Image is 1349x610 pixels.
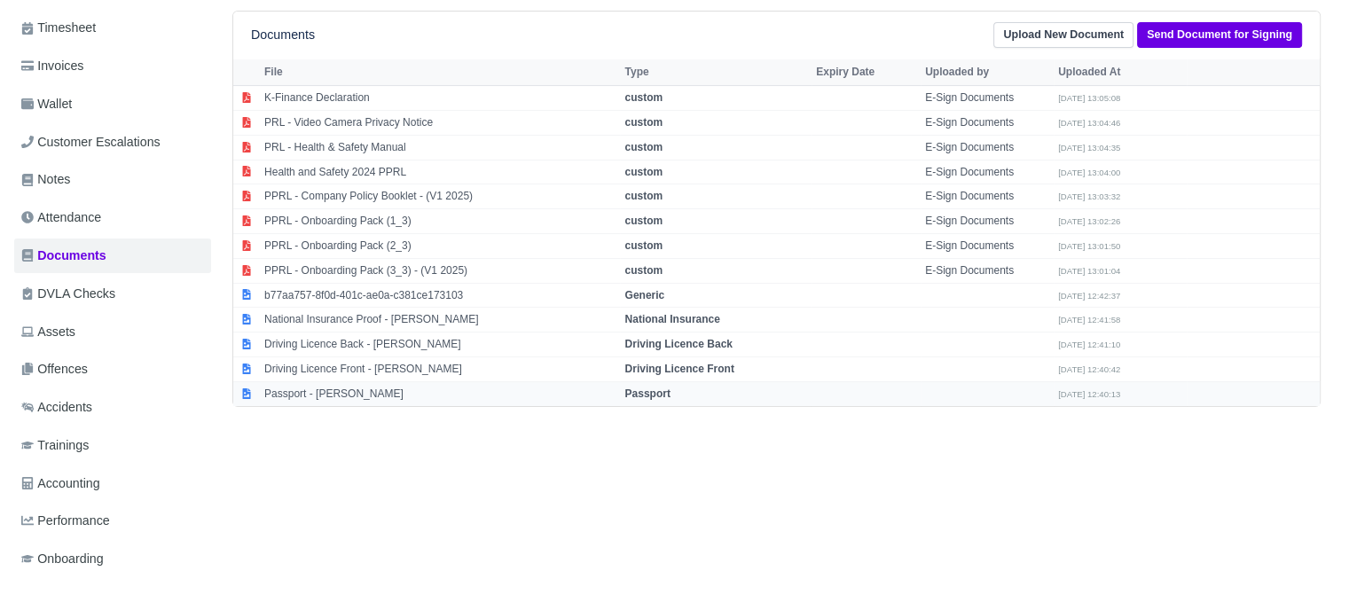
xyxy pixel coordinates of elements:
[21,435,89,456] span: Trainings
[624,166,663,178] strong: custom
[1058,340,1120,349] small: [DATE] 12:41:10
[21,511,110,531] span: Performance
[14,49,211,83] a: Invoices
[21,359,88,379] span: Offences
[921,184,1054,209] td: E-Sign Documents
[260,160,620,184] td: Health and Safety 2024 PPRL
[14,428,211,463] a: Trainings
[1058,389,1120,399] small: [DATE] 12:40:13
[14,315,211,349] a: Assets
[260,135,620,160] td: PRL - Health & Safety Manual
[1058,168,1120,177] small: [DATE] 13:04:00
[14,239,211,273] a: Documents
[14,200,211,235] a: Attendance
[21,94,72,114] span: Wallet
[21,246,106,266] span: Documents
[1137,22,1302,48] a: Send Document for Signing
[624,91,663,104] strong: custom
[1058,192,1120,201] small: [DATE] 13:03:32
[260,234,620,259] td: PPRL - Onboarding Pack (2_3)
[1260,525,1349,610] iframe: Chat Widget
[21,473,100,494] span: Accounting
[14,277,211,311] a: DVLA Checks
[921,234,1054,259] td: E-Sign Documents
[21,549,104,569] span: Onboarding
[260,59,620,86] th: File
[921,111,1054,136] td: E-Sign Documents
[921,135,1054,160] td: E-Sign Documents
[21,132,161,152] span: Customer Escalations
[21,56,83,76] span: Invoices
[993,22,1133,48] a: Upload New Document
[21,397,92,418] span: Accidents
[260,184,620,209] td: PPRL - Company Policy Booklet - (V1 2025)
[14,125,211,160] a: Customer Escalations
[921,209,1054,234] td: E-Sign Documents
[260,357,620,382] td: Driving Licence Front - [PERSON_NAME]
[624,215,663,227] strong: custom
[21,322,75,342] span: Assets
[260,308,620,332] td: National Insurance Proof - [PERSON_NAME]
[14,390,211,425] a: Accidents
[812,59,921,86] th: Expiry Date
[21,18,96,38] span: Timesheet
[260,209,620,234] td: PPRL - Onboarding Pack (1_3)
[1058,364,1120,374] small: [DATE] 12:40:42
[1058,216,1120,226] small: [DATE] 13:02:26
[260,111,620,136] td: PRL - Video Camera Privacy Notice
[624,141,663,153] strong: custom
[14,87,211,121] a: Wallet
[921,160,1054,184] td: E-Sign Documents
[1058,315,1120,325] small: [DATE] 12:41:58
[1054,59,1187,86] th: Uploaded At
[14,162,211,197] a: Notes
[624,116,663,129] strong: custom
[260,381,620,405] td: Passport - [PERSON_NAME]
[14,352,211,387] a: Offences
[1058,118,1120,128] small: [DATE] 13:04:46
[14,466,211,501] a: Accounting
[620,59,812,86] th: Type
[260,258,620,283] td: PPRL - Onboarding Pack (3_3) - (V1 2025)
[921,258,1054,283] td: E-Sign Documents
[260,283,620,308] td: b77aa757-8f0d-401c-ae0a-c381ce173103
[21,284,115,304] span: DVLA Checks
[624,313,719,325] strong: National Insurance
[251,27,315,43] h6: Documents
[624,289,664,301] strong: Generic
[624,264,663,277] strong: custom
[624,190,663,202] strong: custom
[1058,143,1120,152] small: [DATE] 13:04:35
[921,86,1054,111] td: E-Sign Documents
[260,86,620,111] td: K-Finance Declaration
[624,387,670,400] strong: Passport
[21,207,101,228] span: Attendance
[624,363,733,375] strong: Driving Licence Front
[1058,93,1120,103] small: [DATE] 13:05:08
[14,504,211,538] a: Performance
[1058,241,1120,251] small: [DATE] 13:01:50
[14,11,211,45] a: Timesheet
[21,169,70,190] span: Notes
[921,59,1054,86] th: Uploaded by
[624,239,663,252] strong: custom
[1058,291,1120,301] small: [DATE] 12:42:37
[260,332,620,357] td: Driving Licence Back - [PERSON_NAME]
[1058,266,1120,276] small: [DATE] 13:01:04
[14,542,211,576] a: Onboarding
[624,338,732,350] strong: Driving Licence Back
